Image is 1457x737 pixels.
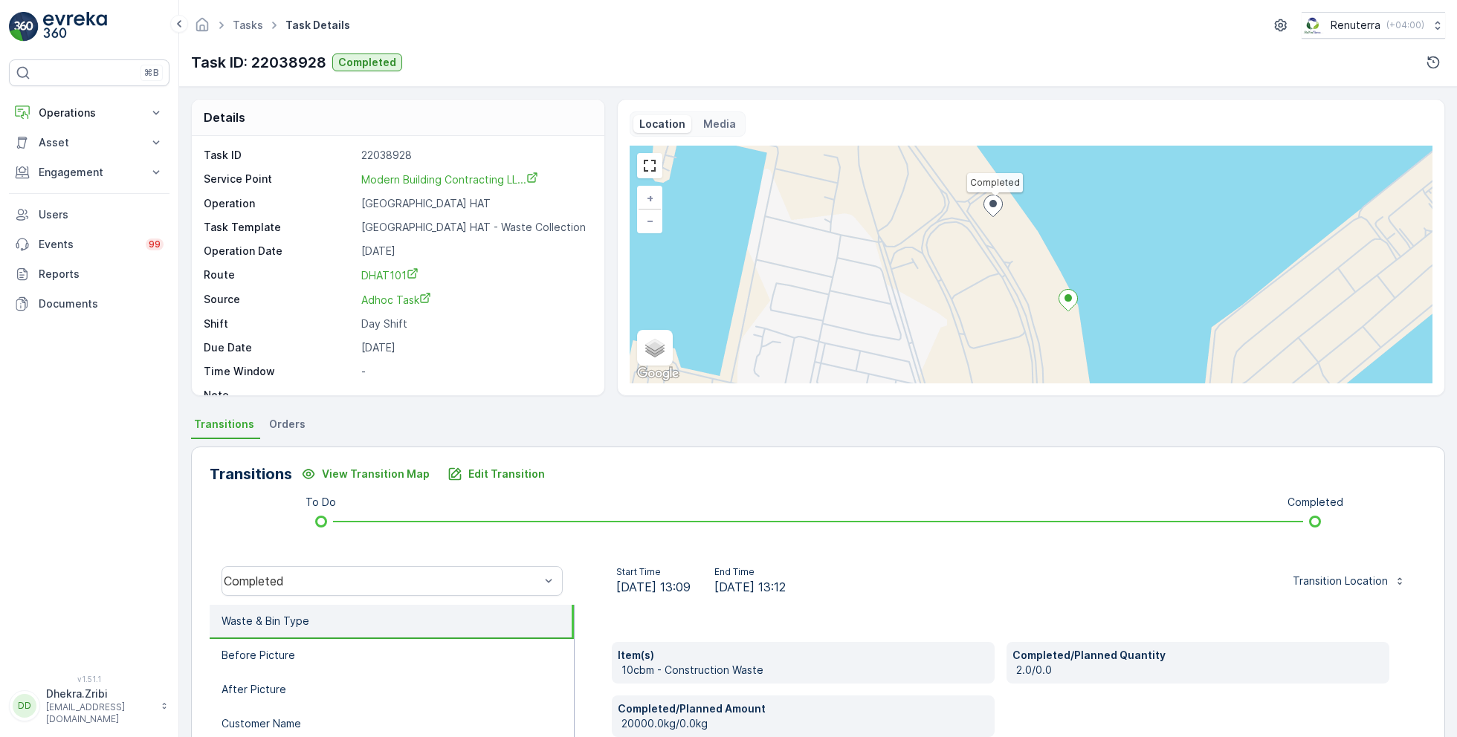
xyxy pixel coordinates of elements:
a: Documents [9,289,169,319]
p: 2.0/0.0 [1016,663,1383,678]
p: ( +04:00 ) [1386,19,1424,31]
p: View Transition Map [322,467,430,481]
span: − [647,214,654,227]
a: Layers [639,331,671,364]
p: [EMAIL_ADDRESS][DOMAIN_NAME] [46,701,153,725]
p: Operation [204,196,355,211]
p: [DATE] [361,340,589,355]
p: Transitions [210,463,292,485]
span: Task Details [282,18,353,33]
button: Engagement [9,158,169,187]
a: View Fullscreen [639,155,661,177]
p: Waste & Bin Type [222,614,309,629]
span: v 1.51.1 [9,675,169,684]
a: Zoom Out [639,210,661,232]
p: Customer Name [222,716,301,731]
p: Item(s) [618,648,989,663]
p: Source [204,292,355,308]
a: Events99 [9,230,169,259]
p: Completed/Planned Quantity [1012,648,1383,663]
p: Engagement [39,165,140,180]
a: DHAT101 [361,267,589,283]
span: Modern Building Contracting LL... [361,173,538,186]
p: Completed [338,55,396,70]
p: [DATE] [361,244,589,259]
p: - [361,388,589,403]
p: Before Picture [222,648,295,663]
button: Transition Location [1284,569,1415,593]
a: Tasks [233,19,263,31]
a: Open this area in Google Maps (opens a new window) [633,364,682,383]
img: logo [9,12,39,42]
p: Renuterra [1331,18,1380,33]
p: Task ID [204,148,355,163]
p: Completed/Planned Amount [618,701,989,716]
a: Reports [9,259,169,289]
p: Task ID: 22038928 [191,51,326,74]
p: [GEOGRAPHIC_DATA] HAT - Waste Collection [361,220,589,235]
p: Transition Location [1293,574,1388,588]
a: Adhoc Task [361,292,589,308]
button: DDDhekra.Zribi[EMAIL_ADDRESS][DOMAIN_NAME] [9,686,169,725]
a: Zoom In [639,187,661,210]
p: Operations [39,105,140,120]
p: After Picture [222,682,286,697]
p: Dhekra.Zribi [46,686,153,701]
img: Screenshot_2024-07-26_at_13.33.01.png [1302,17,1325,33]
p: Completed [1288,495,1343,510]
div: DD [13,694,36,718]
p: Due Date [204,340,355,355]
p: - [361,364,589,379]
span: + [647,192,653,204]
span: DHAT101 [361,269,419,282]
span: Orders [269,417,306,432]
span: Adhoc Task [361,293,431,306]
p: Media [703,117,736,132]
span: [DATE] 13:12 [714,578,786,596]
button: Renuterra(+04:00) [1302,12,1445,39]
p: Task Template [204,220,355,235]
a: Modern Building Contracting LL... [361,172,538,186]
p: 20000.0kg/0.0kg [621,716,989,731]
p: 10cbm - Construction Waste [621,663,989,678]
button: Edit Transition [439,462,554,486]
span: [DATE] 13:09 [616,578,691,596]
p: Edit Transition [468,467,545,481]
p: To Do [306,495,336,510]
p: Reports [39,267,164,282]
button: Completed [332,53,402,71]
p: Documents [39,296,164,311]
p: Asset [39,135,140,150]
span: Transitions [194,417,254,432]
p: Users [39,207,164,222]
img: Google [633,364,682,383]
p: Events [39,237,137,252]
p: End Time [714,566,786,578]
p: Operation Date [204,244,355,259]
a: Homepage [194,22,210,35]
p: Location [639,117,685,132]
p: 22038928 [361,148,589,163]
p: Route [204,267,355,283]
p: Note [204,388,355,403]
p: Time Window [204,364,355,379]
p: [GEOGRAPHIC_DATA] HAT [361,196,589,211]
button: View Transition Map [292,462,439,486]
p: Day Shift [361,316,589,331]
p: Details [204,108,245,126]
p: Service Point [204,172,355,187]
img: logo_light-DOdMpM7g.png [43,12,107,42]
button: Asset [9,128,169,158]
p: Start Time [616,566,691,578]
p: ⌘B [144,67,159,79]
p: Shift [204,316,355,331]
a: Users [9,200,169,230]
button: Operations [9,98,169,128]
div: Completed [224,574,540,588]
p: 99 [149,238,161,250]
